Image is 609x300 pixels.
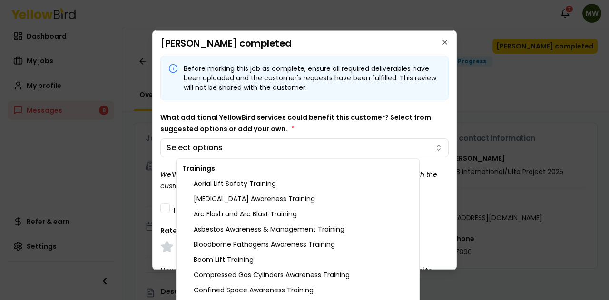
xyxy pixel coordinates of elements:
[178,161,417,176] div: Trainings
[178,206,417,222] div: Arc Flash and Arc Blast Training
[178,222,417,237] div: Asbestos Awareness & Management Training
[178,191,417,206] div: [MEDICAL_DATA] Awareness Training
[178,267,417,282] div: Compressed Gas Cylinders Awareness Training
[178,237,417,252] div: Bloodborne Pathogens Awareness Training
[178,176,417,191] div: Aerial Lift Safety Training
[178,282,417,298] div: Confined Space Awareness Training
[178,252,417,267] div: Boom Lift Training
